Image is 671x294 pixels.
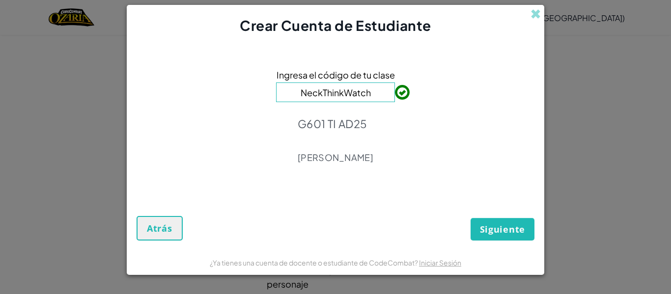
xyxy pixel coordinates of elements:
[147,222,172,234] span: Atrás
[210,258,419,267] span: ¿Ya tienes una cuenta de docente o estudiante de CodeCombat?
[419,258,461,267] a: Iniciar Sesión
[471,218,534,241] button: Siguiente
[277,68,395,82] span: Ingresa el código de tu clase
[480,223,525,235] span: Siguiente
[137,216,183,241] button: Atrás
[240,17,431,34] span: Crear Cuenta de Estudiante
[298,117,373,131] p: G601 TI AD25
[298,152,373,163] p: [PERSON_NAME]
